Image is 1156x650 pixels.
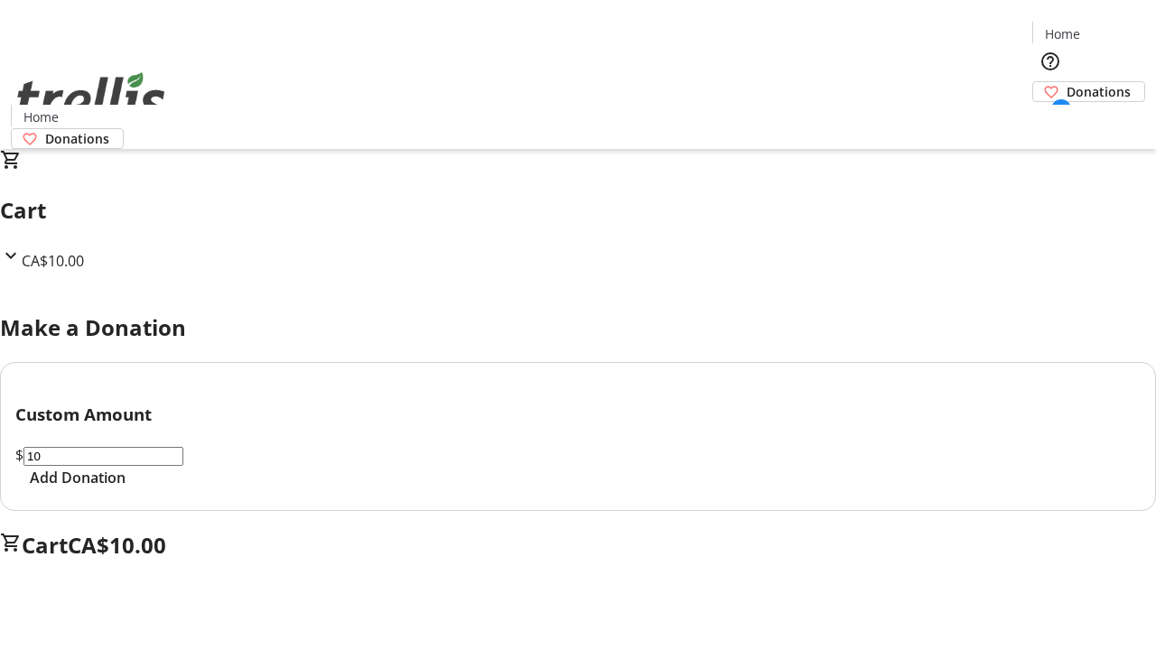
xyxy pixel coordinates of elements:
[15,445,23,465] span: $
[12,107,70,126] a: Home
[11,128,124,149] a: Donations
[1032,102,1068,138] button: Cart
[1032,81,1145,102] a: Donations
[15,402,1141,427] h3: Custom Amount
[1045,24,1080,43] span: Home
[68,530,166,560] span: CA$10.00
[1067,82,1131,101] span: Donations
[45,129,109,148] span: Donations
[15,467,140,488] button: Add Donation
[30,467,126,488] span: Add Donation
[1032,43,1068,79] button: Help
[22,251,84,271] span: CA$10.00
[1033,24,1091,43] a: Home
[11,52,172,143] img: Orient E2E Organization kN1tKJHOwe's Logo
[23,447,183,466] input: Donation Amount
[23,107,59,126] span: Home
